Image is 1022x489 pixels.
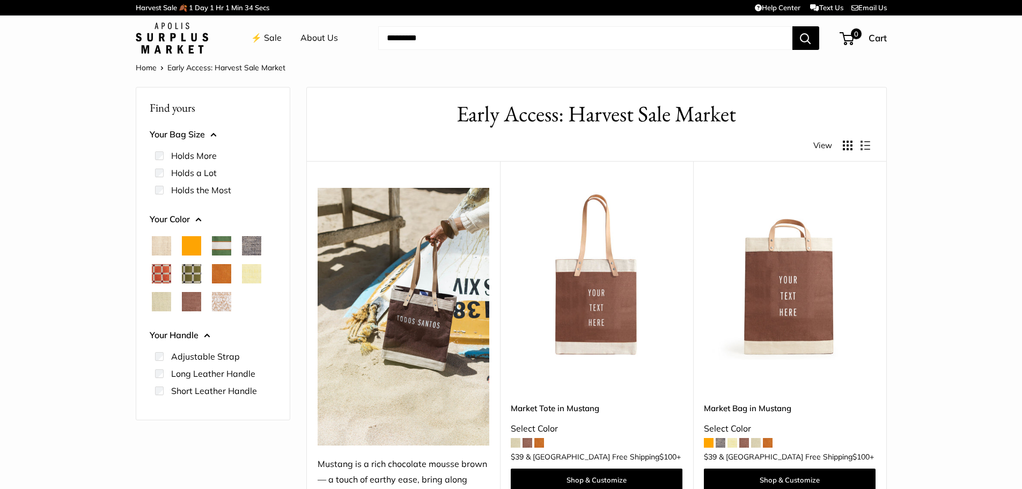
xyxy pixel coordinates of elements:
span: 34 [245,3,253,12]
a: Email Us [851,3,887,12]
button: Chenille Window Brick [152,264,171,283]
a: Help Center [755,3,800,12]
a: Market Tote in MustangMarket Tote in Mustang [511,188,682,360]
button: Cognac [212,264,231,283]
img: Apolis: Surplus Market [136,23,208,54]
label: Long Leather Handle [171,367,255,380]
a: Market Tote in Mustang [511,402,682,414]
label: Holds the Most [171,184,231,196]
button: Search [792,26,819,50]
span: $39 [704,452,717,462]
a: 0 Cart [841,30,887,47]
h1: Early Access: Harvest Sale Market [323,98,870,130]
span: Day [195,3,208,12]
button: Mustang [182,292,201,311]
span: 1 [189,3,193,12]
span: & [GEOGRAPHIC_DATA] Free Shipping + [526,453,681,461]
span: & [GEOGRAPHIC_DATA] Free Shipping + [719,453,874,461]
span: 0 [850,28,861,39]
label: Holds More [171,149,217,162]
button: Orange [182,236,201,256]
a: Market Bag in Mustang [704,402,876,414]
img: Market Bag in Mustang [704,188,876,360]
button: Court Green [212,236,231,256]
span: 1 [210,3,214,12]
a: About Us [300,30,338,46]
button: Chambray [242,236,261,256]
span: $39 [511,452,524,462]
input: Search... [378,26,792,50]
button: Your Handle [150,327,276,344]
div: Select Color [511,421,682,437]
p: Find yours [150,97,276,118]
span: Min [231,3,243,12]
span: Secs [255,3,269,12]
button: Natural [152,236,171,256]
span: Early Access: Harvest Sale Market [167,63,285,72]
label: Short Leather Handle [171,384,257,397]
button: Display products as grid [843,141,852,150]
button: Daisy [242,264,261,283]
img: Mustang is a rich chocolate mousse brown — a touch of earthy ease, bring along during slow mornin... [318,188,489,446]
a: Text Us [810,3,843,12]
a: Home [136,63,157,72]
span: Hr [216,3,224,12]
button: Your Bag Size [150,127,276,143]
nav: Breadcrumb [136,61,285,75]
button: Display products as list [861,141,870,150]
span: View [813,138,832,153]
span: Cart [869,32,887,43]
button: Mint Sorbet [152,292,171,311]
button: Your Color [150,211,276,228]
button: White Porcelain [212,292,231,311]
a: ⚡️ Sale [251,30,282,46]
label: Adjustable Strap [171,350,240,363]
label: Holds a Lot [171,166,217,179]
span: 1 [225,3,230,12]
a: Market Bag in MustangMarket Bag in Mustang [704,188,876,360]
img: Market Tote in Mustang [511,188,682,360]
span: $100 [659,452,677,462]
span: $100 [852,452,870,462]
button: Chenille Window Sage [182,264,201,283]
div: Select Color [704,421,876,437]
